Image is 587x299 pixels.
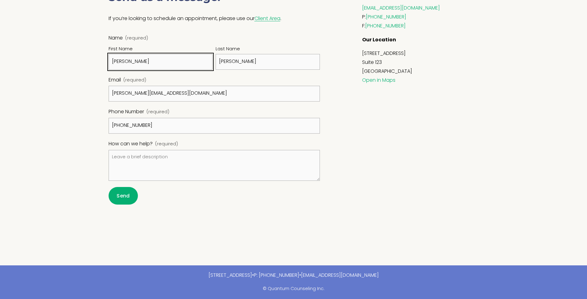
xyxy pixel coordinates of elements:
[109,15,320,23] p: If you’re looking to schedule an appointment, please use our .
[362,49,478,85] p: [STREET_ADDRESS] Suite 123 [GEOGRAPHIC_DATA]
[254,271,299,280] a: P: [PHONE_NUMBER]
[109,108,144,117] span: Phone Number
[109,34,123,43] span: Name
[301,271,379,280] a: [EMAIL_ADDRESS][DOMAIN_NAME]
[209,271,252,280] a: [STREET_ADDRESS]
[366,13,406,21] a: [PHONE_NUMBER]
[362,4,478,31] p: P: F:
[155,140,178,148] span: (required)
[216,45,320,54] div: Last Name
[109,285,479,293] p: © Quantum Counseling Inc.
[125,36,148,41] span: (required)
[362,36,396,44] strong: Our Location
[147,110,169,114] span: (required)
[109,76,121,85] span: Email
[365,22,406,30] a: [PHONE_NUMBER]
[109,187,138,205] button: SendSend
[123,77,146,85] span: (required)
[109,45,213,54] div: First Name
[117,192,130,199] span: Send
[254,15,280,23] a: Client Area
[362,4,440,12] a: [EMAIL_ADDRESS][DOMAIN_NAME]
[109,271,479,280] p: • •
[362,77,395,85] a: Open in Maps
[109,140,153,149] span: How can we help?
